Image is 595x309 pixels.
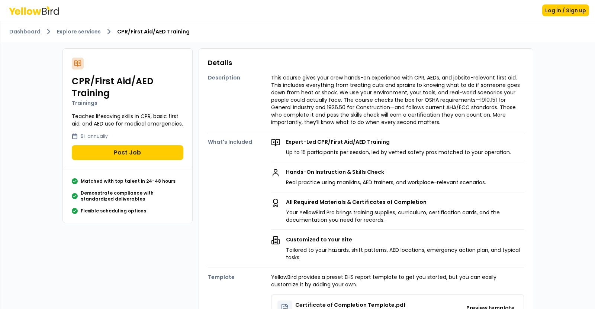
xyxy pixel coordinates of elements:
[81,190,183,202] p: Demonstrate compliance with standardized deliverables
[9,28,41,35] a: Dashboard
[72,75,183,99] h2: CPR/First Aid/AED Training
[81,133,108,139] p: Bi-annually
[81,178,176,184] p: Matched with top talent in 24-48 hours
[208,58,524,68] h3: Details
[286,138,511,146] p: Expert-Led CPR/First Aid/AED Training
[72,113,183,127] p: Teaches lifesaving skills in CPR, basic first aid, and AED use for medical emergencies.
[208,138,271,146] h4: What's Included
[72,145,183,160] button: Post Job
[286,149,511,156] p: Up to 15 participants per session, led by vetted safety pros matched to your operation.
[9,27,586,36] nav: breadcrumb
[286,236,524,243] p: Customized to Your Site
[286,198,524,206] p: All Required Materials & Certificates of Completion
[208,273,271,281] h4: Template
[542,4,589,16] button: Log in / Sign up
[286,246,524,261] p: Tailored to your hazards, shift patterns, AED locations, emergency action plan, and typical tasks.
[208,74,271,81] h4: Description
[271,74,524,126] p: This course gives your crew hands-on experience with CPR, AEDs, and jobsite-relevant first aid. T...
[81,208,146,214] p: Flexible scheduling options
[117,28,190,35] span: CPR/First Aid/AED Training
[72,99,183,107] p: Trainings
[286,179,486,186] p: Real practice using manikins, AED trainers, and workplace-relevant scenarios.
[286,168,486,176] p: Hands-On Instruction & Skills Check
[286,209,524,224] p: Your YellowBird Pro brings training supplies, curriculum, certification cards, and the documentat...
[295,301,406,309] p: Certificate of Completion Template.pdf
[57,28,101,35] a: Explore services
[271,273,524,288] p: YellowBird provides a preset EHS report template to get you started, but you can easily customize...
